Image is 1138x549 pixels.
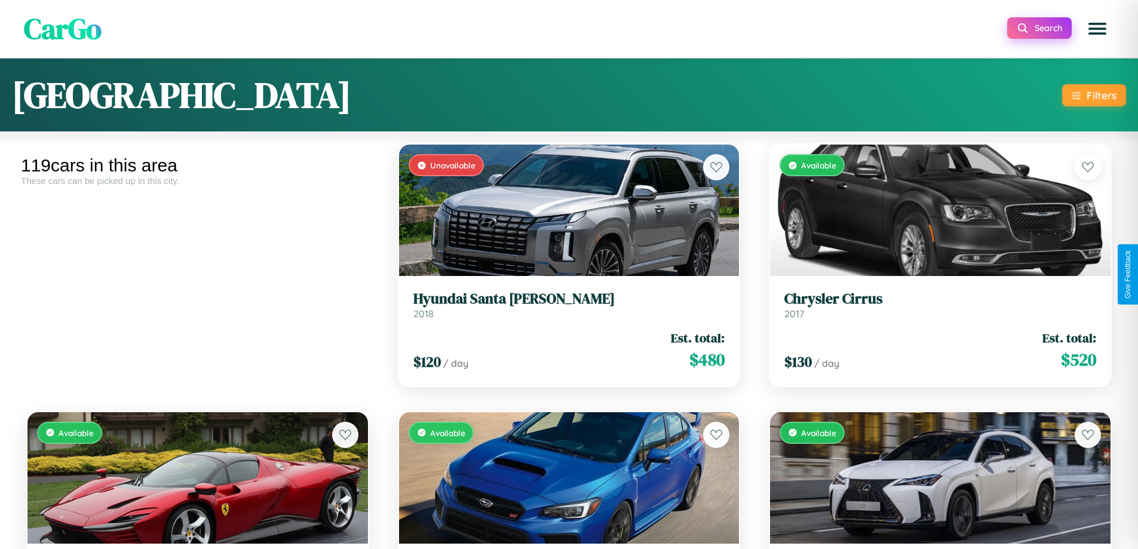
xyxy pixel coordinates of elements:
[814,357,839,369] span: / day
[413,290,725,308] h3: Hyundai Santa [PERSON_NAME]
[1081,12,1114,45] button: Open menu
[1042,329,1096,346] span: Est. total:
[784,290,1096,308] h3: Chrysler Cirrus
[1035,23,1062,33] span: Search
[59,428,94,438] span: Available
[1124,250,1132,299] div: Give Feedback
[21,176,375,186] div: These cars can be picked up in this city.
[21,155,375,176] div: 119 cars in this area
[689,348,725,372] span: $ 480
[671,329,725,346] span: Est. total:
[1062,84,1126,106] button: Filters
[784,352,812,372] span: $ 130
[24,9,102,48] span: CarGo
[430,160,476,170] span: Unavailable
[784,290,1096,320] a: Chrysler Cirrus2017
[801,160,836,170] span: Available
[1087,89,1116,102] div: Filters
[801,428,836,438] span: Available
[1007,17,1072,39] button: Search
[443,357,468,369] span: / day
[1061,348,1096,372] span: $ 520
[413,352,441,372] span: $ 120
[784,308,804,320] span: 2017
[413,290,725,320] a: Hyundai Santa [PERSON_NAME]2018
[430,428,465,438] span: Available
[12,70,351,119] h1: [GEOGRAPHIC_DATA]
[413,308,434,320] span: 2018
